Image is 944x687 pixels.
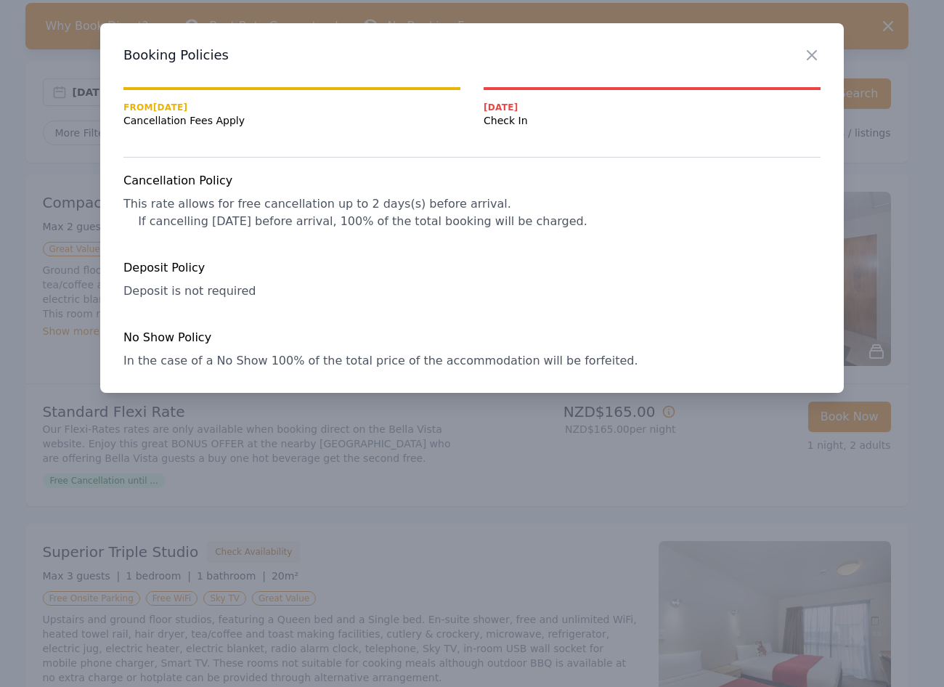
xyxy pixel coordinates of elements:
span: Check In [484,113,821,128]
span: In the case of a No Show 100% of the total price of the accommodation will be forfeited. [123,354,638,367]
span: From [DATE] [123,102,460,113]
h4: No Show Policy [123,329,821,346]
span: [DATE] [484,102,821,113]
h4: Cancellation Policy [123,172,821,190]
h4: Deposit Policy [123,259,821,277]
span: Deposit is not required [123,284,256,298]
h3: Booking Policies [123,46,821,64]
nav: Progress mt-20 [123,87,821,128]
span: This rate allows for free cancellation up to 2 days(s) before arrival. If cancelling [DATE] befor... [123,197,587,228]
span: Cancellation Fees Apply [123,113,460,128]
